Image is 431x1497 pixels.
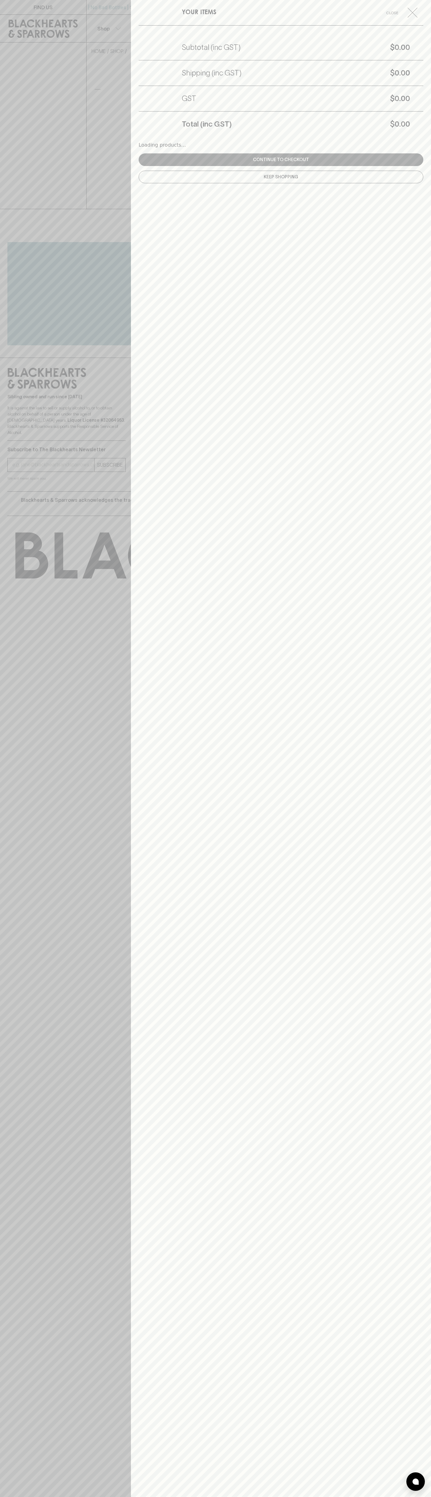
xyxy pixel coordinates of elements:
div: Loading products... [139,141,423,149]
h5: $0.00 [196,94,410,103]
h5: Subtotal (inc GST) [182,43,241,52]
h5: $0.00 [242,68,410,78]
button: Keep Shopping [139,171,423,183]
button: Close [380,8,422,18]
img: bubble-icon [413,1479,419,1485]
h5: Total (inc GST) [182,119,232,129]
span: Close [380,10,405,16]
h5: GST [182,94,196,103]
h6: YOUR ITEMS [182,8,216,18]
h5: $0.00 [232,119,410,129]
h5: $0.00 [241,43,410,52]
h5: Shipping (inc GST) [182,68,242,78]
